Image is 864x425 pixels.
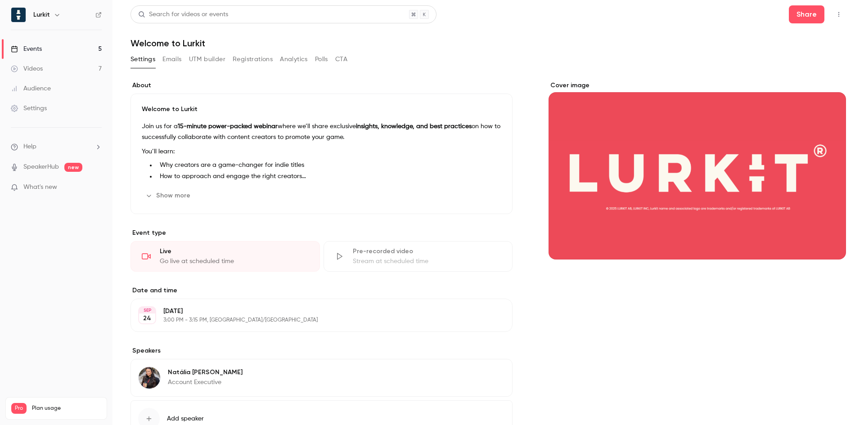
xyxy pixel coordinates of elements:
img: Natália Nóbrega [139,367,160,389]
span: Plan usage [32,405,101,412]
button: Polls [315,52,328,67]
button: Analytics [280,52,308,67]
p: [DATE] [163,307,465,316]
div: SEP [139,307,155,313]
span: What's new [23,183,57,192]
p: You’ll learn: [142,146,501,157]
span: Pro [11,403,27,414]
li: How to approach and engage the right creators [156,172,501,181]
div: Videos [11,64,43,73]
div: Search for videos or events [138,10,228,19]
p: Natália [PERSON_NAME] [168,368,243,377]
li: help-dropdown-opener [11,142,102,152]
div: Pre-recorded videoStream at scheduled time [324,241,513,272]
p: Welcome to Lurkit [142,105,501,114]
label: About [130,81,513,90]
p: 3:00 PM - 3:15 PM, [GEOGRAPHIC_DATA]/[GEOGRAPHIC_DATA] [163,317,465,324]
span: Add speaker [167,414,204,423]
li: Why creators are a game-changer for indie titles [156,161,501,170]
h6: Lurkit [33,10,50,19]
p: 24 [143,314,151,323]
strong: insights, knowledge, and best practices [356,123,472,130]
iframe: Noticeable Trigger [91,183,102,192]
button: CTA [335,52,347,67]
p: Join us for a where we’ll share exclusive on how to successfully collaborate with content creator... [142,121,501,143]
label: Speakers [130,346,513,355]
section: Cover image [549,81,846,259]
label: Cover image [549,81,846,90]
button: Settings [130,52,155,67]
button: Show more [142,188,196,203]
div: Natália NóbregaNatália [PERSON_NAME]Account Executive [130,359,513,397]
h1: Welcome to Lurkit [130,38,846,49]
div: Settings [11,104,47,113]
div: Events [11,45,42,54]
strong: 15-minute power-packed webinar [178,123,278,130]
p: Account Executive [168,378,243,387]
span: Help [23,142,36,152]
div: Stream at scheduled time [353,257,502,266]
div: Live [160,247,309,256]
div: LiveGo live at scheduled time [130,241,320,272]
a: SpeakerHub [23,162,59,172]
p: Event type [130,228,513,237]
button: Emails [162,52,181,67]
button: Share [789,5,824,23]
span: new [64,163,82,172]
button: Registrations [233,52,273,67]
img: Lurkit [11,8,26,22]
div: Pre-recorded video [353,247,502,256]
label: Date and time [130,286,513,295]
div: Go live at scheduled time [160,257,309,266]
button: UTM builder [189,52,225,67]
div: Audience [11,84,51,93]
